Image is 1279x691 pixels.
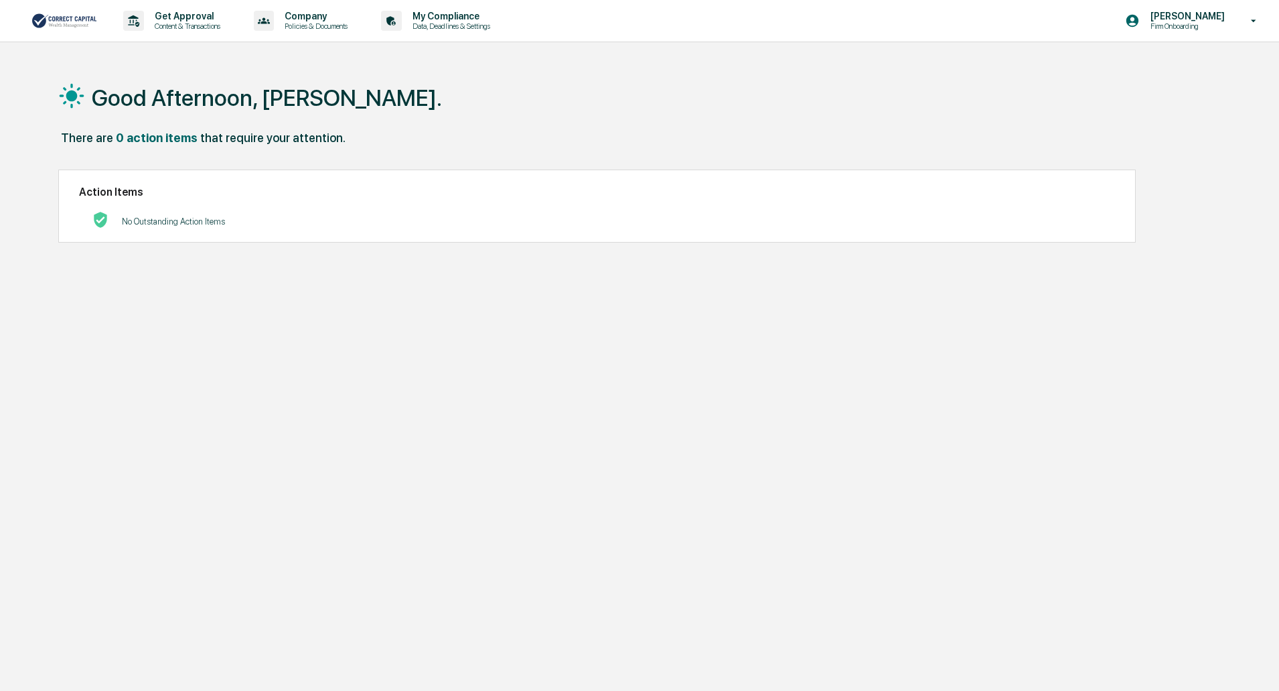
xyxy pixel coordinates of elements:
[402,11,497,21] p: My Compliance
[1140,21,1231,31] p: Firm Onboarding
[1140,11,1231,21] p: [PERSON_NAME]
[92,84,442,111] h1: Good Afternoon, [PERSON_NAME].
[92,212,108,228] img: No Actions logo
[402,21,497,31] p: Data, Deadlines & Settings
[144,11,227,21] p: Get Approval
[200,131,346,145] div: that require your attention.
[61,131,113,145] div: There are
[144,21,227,31] p: Content & Transactions
[79,186,1115,198] h2: Action Items
[122,216,225,227] p: No Outstanding Action Items
[274,11,354,21] p: Company
[32,12,96,29] img: logo
[274,21,354,31] p: Policies & Documents
[116,131,198,145] div: 0 action items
